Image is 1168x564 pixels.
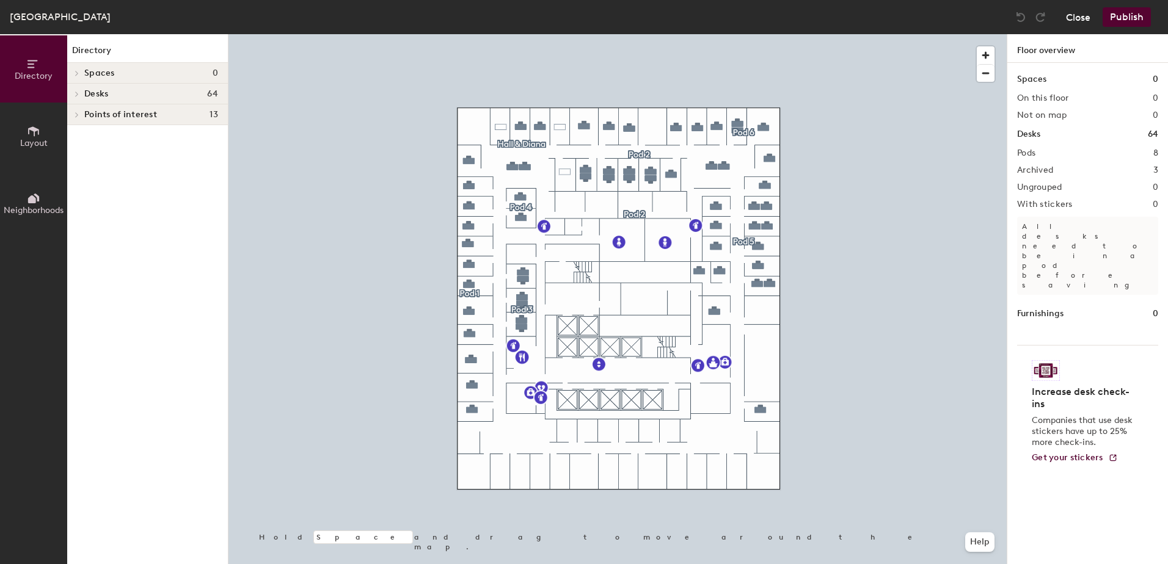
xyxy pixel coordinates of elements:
[207,89,218,99] span: 64
[1017,148,1035,158] h2: Pods
[1153,183,1158,192] h2: 0
[1017,73,1046,86] h1: Spaces
[4,205,64,215] span: Neighborhoods
[1153,93,1158,103] h2: 0
[1017,128,1040,141] h1: Desks
[10,9,111,24] div: [GEOGRAPHIC_DATA]
[67,44,228,63] h1: Directory
[210,110,218,120] span: 13
[1017,307,1064,320] h1: Furnishings
[1017,217,1158,295] p: All desks need to be in a pod before saving
[1032,360,1060,381] img: Sticker logo
[1032,415,1136,448] p: Companies that use desk stickers have up to 25% more check-ins.
[15,71,53,81] span: Directory
[84,68,115,78] span: Spaces
[84,110,157,120] span: Points of interest
[1032,386,1136,410] h4: Increase desk check-ins
[1153,110,1158,120] h2: 0
[1153,200,1158,209] h2: 0
[1103,7,1151,27] button: Publish
[213,68,218,78] span: 0
[1148,128,1158,141] h1: 64
[1066,7,1090,27] button: Close
[84,89,108,99] span: Desks
[1032,453,1118,463] a: Get your stickers
[1034,11,1046,23] img: Redo
[1017,200,1073,209] h2: With stickers
[1153,307,1158,320] h1: 0
[1032,452,1103,463] span: Get your stickers
[1007,34,1168,63] h1: Floor overview
[20,138,48,148] span: Layout
[1017,165,1053,175] h2: Archived
[1153,148,1158,158] h2: 8
[1017,183,1062,192] h2: Ungrouped
[1017,93,1069,103] h2: On this floor
[1015,11,1027,23] img: Undo
[1017,110,1067,120] h2: Not on map
[965,532,995,552] button: Help
[1153,73,1158,86] h1: 0
[1153,165,1158,175] h2: 3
